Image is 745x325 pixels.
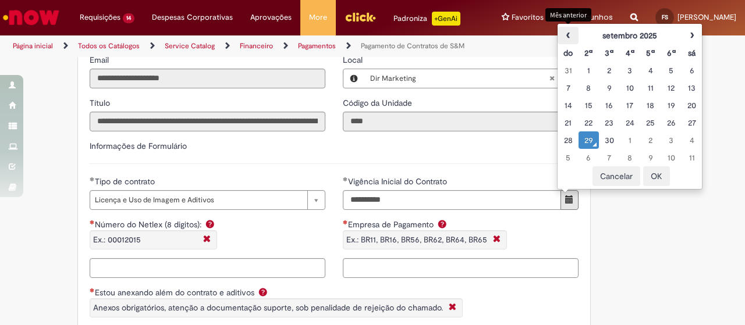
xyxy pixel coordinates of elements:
div: 23 September 2025 Tuesday [602,117,616,128]
i: Fechar Por question_empresa_de_pagamento [490,234,503,246]
div: 26 September 2025 Friday [664,117,678,128]
span: Empresa de Pagamento [348,219,436,230]
span: Aprovações [250,12,292,23]
span: Anexos obrigatórios, atenção a documentação suporte, sob penalidade de rejeição do chamado. [93,302,443,313]
span: Tipo de contrato [95,176,157,187]
abbr: Limpar campo Local [543,69,560,88]
th: Sábado [682,44,702,62]
div: 16 September 2025 Tuesday [602,99,616,111]
span: Estou anexando além do contrato e aditivos [95,287,257,298]
th: Mês anterior [558,27,578,44]
div: Padroniza [393,12,460,26]
th: Quinta-feira [640,44,661,62]
i: Fechar More information Por question_estou_anexando_contrato_aditivos [446,302,459,314]
span: Somente leitura - Código da Unidade [343,98,414,108]
div: 04 September 2025 Thursday [643,65,658,76]
div: 24 September 2025 Wednesday [623,117,637,128]
input: Empresa de Pagamento [343,258,579,278]
div: 07 October 2025 Tuesday [602,152,616,163]
span: Necessários [90,220,95,224]
div: 20 September 2025 Saturday [684,99,699,111]
div: 15 September 2025 Monday [581,99,596,111]
button: OK [643,166,670,186]
div: 11 September 2025 Thursday [643,82,658,94]
div: 01 September 2025 Monday [581,65,596,76]
th: Segunda-feira [579,44,599,62]
span: Local [343,55,365,65]
label: Somente leitura - Email [90,54,111,66]
div: 02 October 2025 Thursday [643,134,658,146]
div: 05 September 2025 Friday [664,65,678,76]
div: 04 October 2025 Saturday [684,134,699,146]
label: Somente leitura - Título [90,97,112,109]
div: 11 October 2025 Saturday [684,152,699,163]
a: Página inicial [13,41,53,51]
div: 09 October 2025 Thursday [643,152,658,163]
img: ServiceNow [1,6,61,29]
span: Obrigatório Preenchido [343,177,348,181]
button: Mostrar calendário para Vigência Inicial do Contrato [560,190,579,210]
a: Pagamento de Contratos de S&M [361,41,464,51]
div: 27 September 2025 Saturday [684,117,699,128]
div: 14 September 2025 Sunday [560,99,575,111]
div: 07 September 2025 Sunday [560,82,575,94]
a: Dir MarketingLimpar campo Local [364,69,578,88]
input: Código da Unidade [343,112,579,131]
span: Favoritos [512,12,544,23]
div: 01 October 2025 Wednesday [623,134,637,146]
span: Despesas Corporativas [152,12,233,23]
span: Dir Marketing [370,69,549,88]
div: 03 October 2025 Friday [664,134,678,146]
th: setembro 2025. Alternar mês [579,27,682,44]
button: Cancelar [593,166,640,186]
input: Título [90,112,325,131]
input: Vigência Inicial do Contrato 29 September 2025 Monday [343,190,561,210]
span: Ex.: 00012015 [93,234,141,245]
a: Todos os Catálogos [78,41,140,51]
div: O seletor de data foi aberto.29 September 2025 Monday [581,134,596,146]
button: Local, Visualizar este registro Dir Marketing [343,69,364,88]
span: Necessários [343,220,348,224]
div: Escolher data [557,23,703,190]
label: Informações de Formulário [90,141,187,151]
div: 12 September 2025 Friday [664,82,678,94]
span: Somente leitura - Título [90,98,112,108]
span: Ajuda para Estou anexando além do contrato e aditivos [256,287,270,297]
div: 06 October 2025 Monday [581,152,596,163]
span: Obrigatório Preenchido [90,177,95,181]
p: +GenAi [432,12,460,26]
a: Pagamentos [298,41,336,51]
div: 06 September 2025 Saturday [684,65,699,76]
span: Ajuda para Número do Netlex (8 digitos): [203,219,217,228]
span: Rascunhos [571,12,613,23]
div: 08 September 2025 Monday [581,82,596,94]
span: Vigência Inicial do Contrato [348,176,449,187]
div: 28 September 2025 Sunday [560,134,575,146]
th: Terça-feira [599,44,619,62]
div: 17 September 2025 Wednesday [623,99,637,111]
div: 21 September 2025 Sunday [560,117,575,128]
span: Somente leitura - Email [90,55,111,65]
span: Necessários [90,288,95,292]
img: click_logo_yellow_360x200.png [345,8,376,26]
div: 03 September 2025 Wednesday [623,65,637,76]
div: 09 September 2025 Tuesday [602,82,616,94]
div: 25 September 2025 Thursday [643,117,658,128]
span: Requisições [80,12,120,23]
th: Domingo [558,44,578,62]
div: 10 October 2025 Friday [664,152,678,163]
div: Mês anterior [545,8,591,22]
div: 19 September 2025 Friday [664,99,678,111]
span: Ex.: BR11, BR16, BR56, BR62, BR64, BR65 [346,234,487,245]
input: Número do Netlex (8 digitos): [90,258,325,278]
th: Próximo mês [682,27,702,44]
span: Número do Netlex (8 digitos): [95,219,204,230]
label: Somente leitura - Código da Unidade [343,97,414,109]
div: 10 September 2025 Wednesday [623,82,637,94]
span: FS [662,13,668,21]
span: More [309,12,327,23]
div: 05 October 2025 Sunday [560,152,575,163]
div: 02 September 2025 Tuesday [602,65,616,76]
div: 30 September 2025 Tuesday [602,134,616,146]
th: Quarta-feira [620,44,640,62]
